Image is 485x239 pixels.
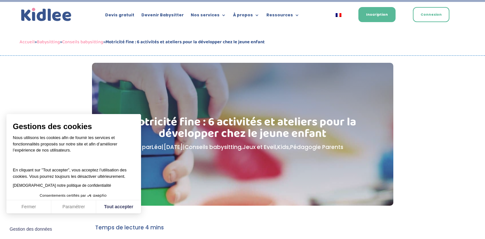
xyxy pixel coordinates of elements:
a: Inscription [358,7,396,22]
a: À propos [233,13,259,20]
strong: Motricité fine : 6 activités et ateliers pour la développer chez le jeune enfant [105,38,265,46]
span: » » » [20,38,265,46]
a: Ressources [266,13,299,20]
button: Paramétrer [51,200,96,214]
a: Nos services [191,13,226,20]
a: Kids [277,143,289,151]
a: Conseils babysitting [62,38,103,46]
a: Léa [152,143,162,151]
a: Devenir Babysitter [141,13,184,20]
a: [DEMOGRAPHIC_DATA] notre politique de confidentialité [13,183,111,188]
button: Tout accepter [96,200,141,214]
img: Français [336,13,341,17]
p: Nous utilisons les cookies afin de fournir les services et fonctionnalités proposés sur notre sit... [13,135,135,158]
svg: Axeptio [87,186,106,205]
button: Fermer le widget sans consentement [6,223,56,236]
a: Conseils babysitting [185,143,241,151]
button: Fermer [6,200,51,214]
a: Pédagogie Parents [290,143,343,151]
p: par | | , , , [124,143,361,152]
button: Consentements certifiés par [37,192,111,200]
span: [DATE] [163,143,183,151]
a: Accueil [20,38,35,46]
img: logo_kidlee_bleu [20,6,73,23]
a: Connexion [413,7,449,22]
span: Gestion des données [10,227,52,232]
a: Devis gratuit [105,13,134,20]
a: Jeux et Eveil [243,143,276,151]
a: Babysitting [37,38,60,46]
h1: Motricité fine : 6 activités et ateliers pour la développer chez le jeune enfant [124,116,361,143]
span: Consentements certifiés par [40,194,86,197]
a: Kidlee Logo [20,6,73,23]
span: Gestions des cookies [13,122,135,131]
p: En cliquant sur ”Tout accepter”, vous acceptez l’utilisation des cookies. Vous pourrez toujours l... [13,161,135,180]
